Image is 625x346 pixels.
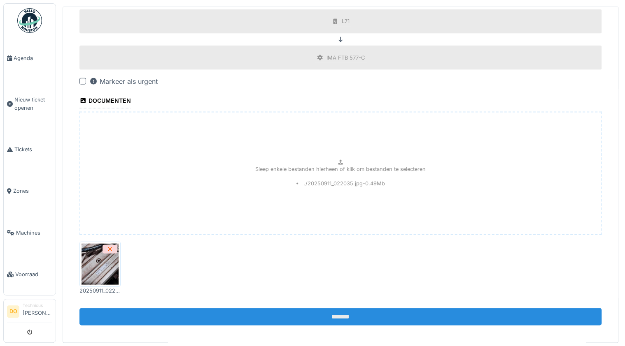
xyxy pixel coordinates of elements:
a: Voorraad [4,254,56,295]
span: Voorraad [15,270,52,278]
span: Agenda [14,54,52,62]
li: DO [7,305,19,318]
a: Machines [4,212,56,254]
a: Tickets [4,129,56,170]
p: Sleep enkele bestanden hierheen of klik om bestanden te selecteren [255,165,426,173]
span: Tickets [14,145,52,153]
div: 20250911_022035.jpg [79,286,121,294]
img: Badge_color-CXgf-gQk.svg [17,8,42,33]
span: Machines [16,229,52,237]
span: Zones [13,187,52,195]
li: ./20250911_022035.jpg - 0.49 Mb [296,179,385,187]
a: Agenda [4,37,56,79]
span: Nieuw ticket openen [14,96,52,111]
img: 9fs5p09jk6aenievt2r1oeymxtqr [82,243,119,284]
div: Technicus [23,302,52,309]
div: L71 [342,17,350,25]
a: Zones [4,170,56,212]
a: DO Technicus[PERSON_NAME] [7,302,52,322]
div: Documenten [79,94,131,108]
a: Nieuw ticket openen [4,79,56,129]
div: IMA FTB 577-C [326,53,365,61]
div: Markeer als urgent [89,76,158,86]
li: [PERSON_NAME] [23,302,52,320]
